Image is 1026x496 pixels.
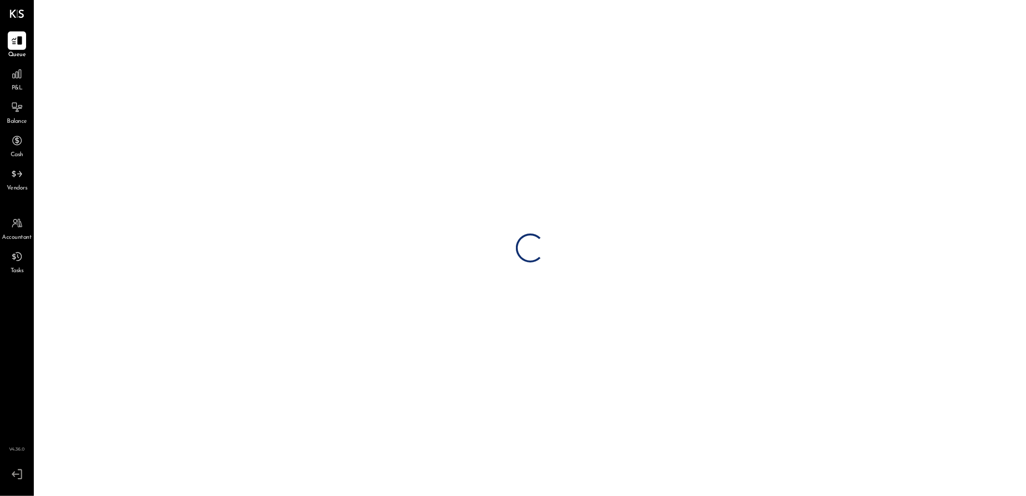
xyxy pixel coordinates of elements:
a: Accountant [0,214,33,242]
a: P&L [0,65,33,93]
a: Tasks [0,248,33,276]
span: Vendors [7,184,28,193]
a: Cash [0,131,33,160]
span: Queue [8,51,26,59]
a: Balance [0,98,33,126]
span: P&L [12,84,23,93]
span: Accountant [2,233,32,242]
span: Balance [7,117,27,126]
span: Cash [11,151,23,160]
a: Vendors [0,165,33,193]
a: Queue [0,31,33,59]
span: Tasks [11,267,24,276]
